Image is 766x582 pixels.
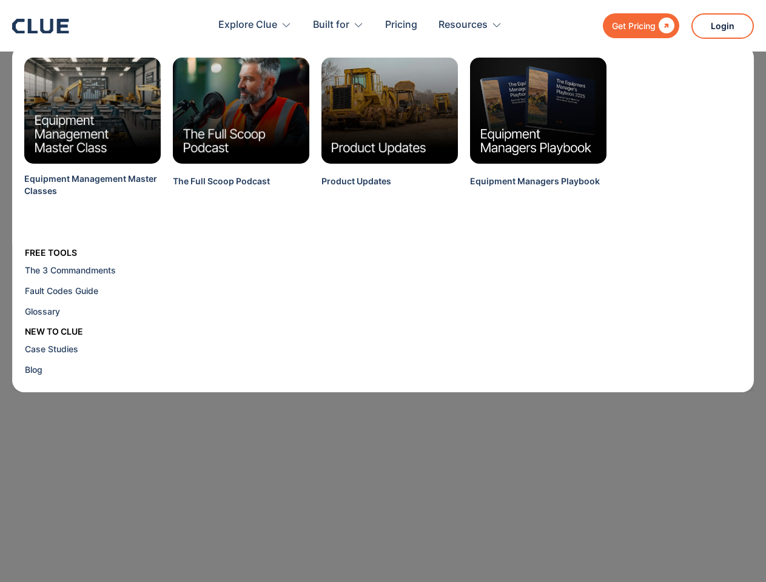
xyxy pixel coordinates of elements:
[12,45,754,392] nav: Resources
[25,260,178,281] a: The 3 Commandments
[218,6,277,44] div: Explore Clue
[470,175,600,202] a: Equipment Managers Playbook
[24,173,161,213] a: Equipment Management Master Classes
[25,360,178,380] a: Blog
[25,284,173,297] div: Fault Codes Guide
[313,6,349,44] div: Built for
[25,363,173,376] div: Blog
[656,18,674,33] div: 
[691,13,754,39] a: Login
[25,343,173,355] div: Case Studies
[173,58,309,164] img: Clue Full Scoop Podcast
[321,58,458,164] img: Clue Product Updates
[173,175,270,187] div: The Full Scoop Podcast
[25,326,83,339] div: New to clue
[218,6,292,44] div: Explore Clue
[25,281,178,301] a: Fault Codes Guide
[385,6,417,44] a: Pricing
[321,175,391,202] a: Product Updates
[24,58,161,164] img: Equipment Management MasterClasses
[603,13,679,38] a: Get Pricing
[313,6,364,44] div: Built for
[438,6,502,44] div: Resources
[470,175,600,187] div: Equipment Managers Playbook
[25,301,178,322] a: Glossary
[321,175,391,187] div: Product Updates
[25,247,77,260] div: free tools
[24,173,161,198] div: Equipment Management Master Classes
[25,264,173,276] div: The 3 Commandments
[25,305,173,318] div: Glossary
[438,6,488,44] div: Resources
[25,339,178,360] a: Case Studies
[470,58,606,164] img: Equipment Managers Playbook
[173,175,270,202] a: The Full Scoop Podcast
[612,18,656,33] div: Get Pricing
